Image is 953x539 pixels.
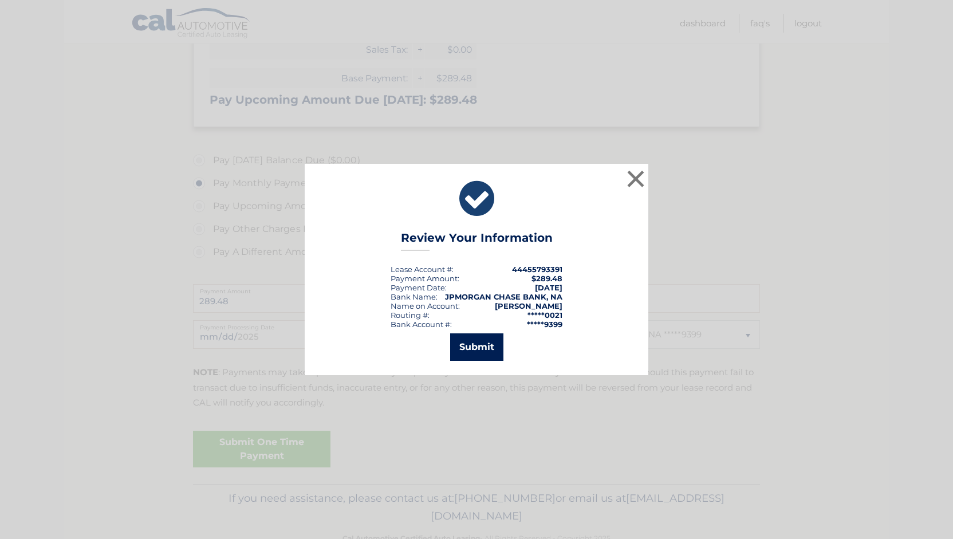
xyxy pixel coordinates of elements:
[391,265,454,274] div: Lease Account #:
[624,167,647,190] button: ×
[445,292,562,301] strong: JPMORGAN CHASE BANK, NA
[495,301,562,310] strong: [PERSON_NAME]
[391,283,445,292] span: Payment Date
[450,333,503,361] button: Submit
[401,231,553,251] h3: Review Your Information
[391,283,447,292] div: :
[535,283,562,292] span: [DATE]
[391,274,459,283] div: Payment Amount:
[391,320,452,329] div: Bank Account #:
[531,274,562,283] span: $289.48
[391,292,438,301] div: Bank Name:
[391,301,460,310] div: Name on Account:
[512,265,562,274] strong: 44455793391
[391,310,430,320] div: Routing #:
